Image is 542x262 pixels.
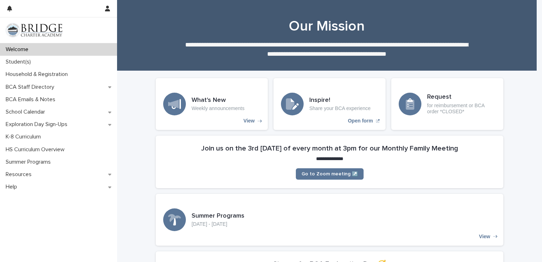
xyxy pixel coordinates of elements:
a: View [156,194,503,246]
h1: Our Mission [153,18,500,35]
p: K-8 Curriculum [3,133,46,140]
p: Open form [348,118,373,124]
p: Student(s) [3,59,37,65]
h2: Join us on the 3rd [DATE] of every month at 3pm for our Monthly Family Meeting [201,144,458,153]
p: View [243,118,255,124]
h3: Request [427,93,496,101]
a: View [156,78,268,130]
span: Go to Zoom meeting ↗️ [302,171,358,176]
p: Resources [3,171,37,178]
img: V1C1m3IdTEidaUdm9Hs0 [6,23,62,37]
p: Weekly announcements [192,105,244,111]
p: HS Curriculum Overview [3,146,70,153]
p: [DATE] - [DATE] [192,221,244,227]
p: View [479,234,490,240]
p: BCA Staff Directory [3,84,60,91]
p: Welcome [3,46,34,53]
p: for reimbursement or BCA order *CLOSED* [427,103,496,115]
p: School Calendar [3,109,51,115]
p: Exploration Day Sign-Ups [3,121,73,128]
a: Go to Zoom meeting ↗️ [296,168,364,180]
p: Summer Programs [3,159,56,165]
p: Share your BCA experience [309,105,371,111]
p: Household & Registration [3,71,73,78]
h3: What's New [192,97,244,104]
p: Help [3,184,23,190]
p: BCA Emails & Notes [3,96,61,103]
h3: Summer Programs [192,212,244,220]
h3: Inspire! [309,97,371,104]
a: Open form [273,78,386,130]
